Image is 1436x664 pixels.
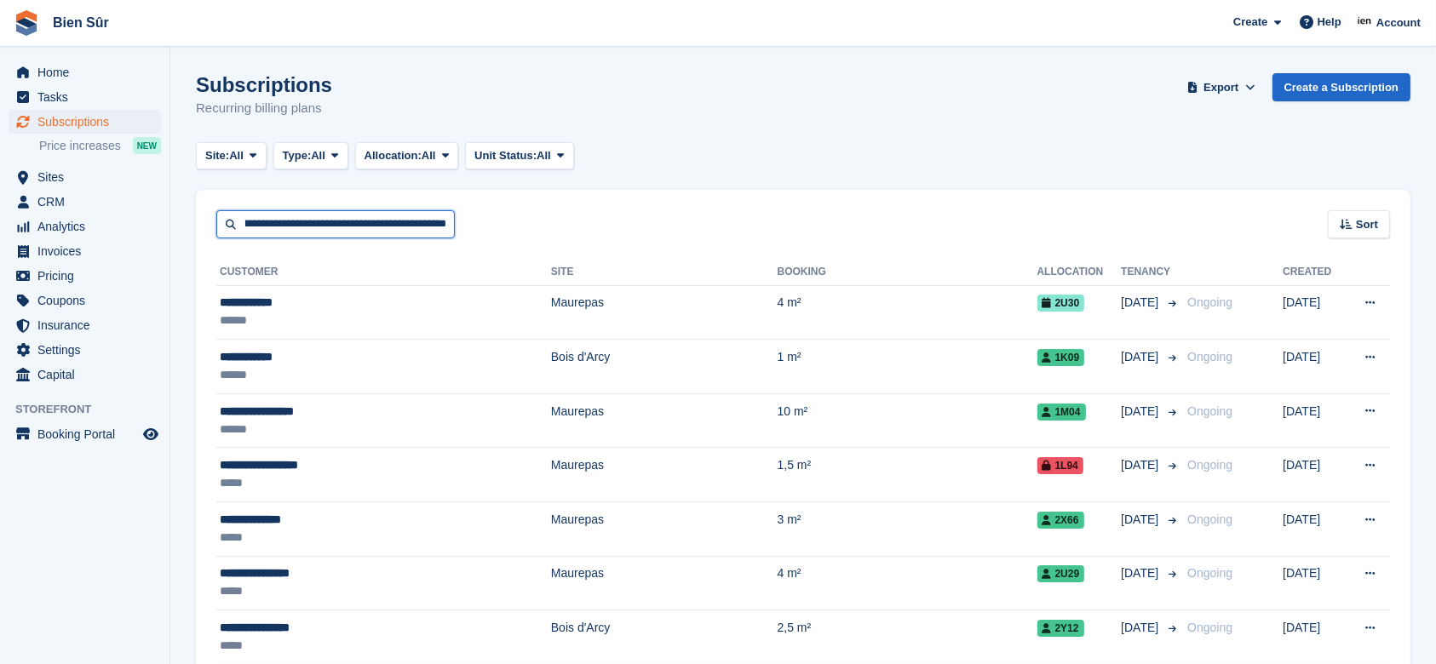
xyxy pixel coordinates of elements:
[1283,393,1345,448] td: [DATE]
[37,289,140,312] span: Coupons
[1356,216,1378,233] span: Sort
[37,313,140,337] span: Insurance
[1283,285,1345,340] td: [DATE]
[1037,565,1085,582] span: 2U29
[37,85,140,109] span: Tasks
[9,110,161,134] a: menu
[37,422,140,446] span: Booking Portal
[37,110,140,134] span: Subscriptions
[1184,73,1259,101] button: Export
[1037,512,1084,529] span: 2X66
[778,340,1037,394] td: 1 m²
[551,340,778,394] td: Bois d'Arcy
[14,10,39,36] img: stora-icon-8386f47178a22dfd0bd8f6a31ec36ba5ce8667c1dd55bd0f319d3a0aa187defe.svg
[37,239,140,263] span: Invoices
[1187,350,1232,363] span: Ongoing
[9,363,161,386] a: menu
[37,338,140,362] span: Settings
[551,502,778,557] td: Maurepas
[1283,259,1345,286] th: Created
[37,60,140,84] span: Home
[778,556,1037,610] td: 4 m²
[1037,404,1086,421] span: 1M04
[9,264,161,288] a: menu
[1121,564,1162,582] span: [DATE]
[1283,340,1345,394] td: [DATE]
[778,502,1037,557] td: 3 m²
[422,147,436,164] span: All
[283,147,312,164] span: Type:
[1037,295,1085,312] span: 2U30
[1037,457,1083,474] span: 1L94
[229,147,244,164] span: All
[551,285,778,340] td: Maurepas
[1187,512,1232,526] span: Ongoing
[1187,404,1232,418] span: Ongoing
[365,147,422,164] span: Allocation:
[1121,619,1162,637] span: [DATE]
[9,289,161,312] a: menu
[778,448,1037,502] td: 1,5 m²
[537,147,551,164] span: All
[778,285,1037,340] td: 4 m²
[1357,14,1374,31] img: Asmaa Habri
[9,60,161,84] a: menu
[1121,294,1162,312] span: [DATE]
[39,138,121,154] span: Price increases
[1121,403,1162,421] span: [DATE]
[1037,349,1085,366] span: 1K09
[311,147,325,164] span: All
[1272,73,1410,101] a: Create a Subscription
[1283,556,1345,610] td: [DATE]
[196,142,267,170] button: Site: All
[37,264,140,288] span: Pricing
[1121,259,1180,286] th: Tenancy
[196,99,332,118] p: Recurring billing plans
[1037,620,1084,637] span: 2Y12
[9,85,161,109] a: menu
[196,73,332,96] h1: Subscriptions
[551,259,778,286] th: Site
[1203,79,1238,96] span: Export
[355,142,459,170] button: Allocation: All
[1283,502,1345,557] td: [DATE]
[1376,14,1421,31] span: Account
[1121,348,1162,366] span: [DATE]
[9,422,161,446] a: menu
[1187,621,1232,634] span: Ongoing
[1187,566,1232,580] span: Ongoing
[551,448,778,502] td: Maurepas
[1283,448,1345,502] td: [DATE]
[9,239,161,263] a: menu
[15,401,169,418] span: Storefront
[1121,511,1162,529] span: [DATE]
[1187,295,1232,309] span: Ongoing
[9,190,161,214] a: menu
[46,9,116,37] a: Bien Sûr
[1187,458,1232,472] span: Ongoing
[205,147,229,164] span: Site:
[39,136,161,155] a: Price increases NEW
[1318,14,1341,31] span: Help
[1121,456,1162,474] span: [DATE]
[474,147,537,164] span: Unit Status:
[465,142,573,170] button: Unit Status: All
[551,393,778,448] td: Maurepas
[9,313,161,337] a: menu
[37,165,140,189] span: Sites
[1233,14,1267,31] span: Create
[37,215,140,238] span: Analytics
[37,363,140,386] span: Capital
[778,259,1037,286] th: Booking
[9,165,161,189] a: menu
[273,142,348,170] button: Type: All
[1037,259,1122,286] th: Allocation
[37,190,140,214] span: CRM
[133,137,161,154] div: NEW
[551,556,778,610] td: Maurepas
[141,424,161,444] a: Preview store
[778,393,1037,448] td: 10 m²
[9,215,161,238] a: menu
[216,259,551,286] th: Customer
[9,338,161,362] a: menu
